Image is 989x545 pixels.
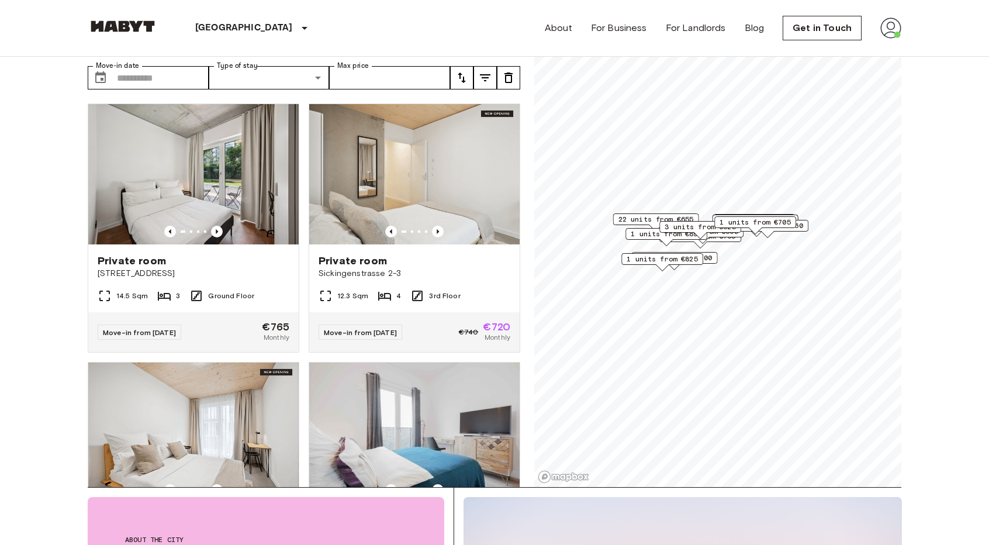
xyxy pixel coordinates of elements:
span: Private room [319,254,387,268]
span: 1 units from €1200 [637,253,713,263]
label: Max price [337,61,369,71]
button: Previous image [164,226,176,237]
div: Map marker [659,221,741,239]
a: Get in Touch [783,16,862,40]
a: For Business [591,21,647,35]
div: Map marker [613,213,699,232]
button: Previous image [385,226,397,237]
span: €765 [262,322,289,332]
span: 3rd Floor [429,291,460,301]
button: Previous image [211,226,223,237]
span: Monthly [264,332,289,343]
span: 4 [396,291,401,301]
label: Move-in date [96,61,139,71]
div: Map marker [713,215,798,233]
img: avatar [880,18,901,39]
span: 12.3 Sqm [337,291,368,301]
div: Map marker [632,252,718,270]
span: 1 units from €895 [631,229,702,239]
button: Choose date [89,66,112,89]
button: tune [450,66,473,89]
span: About the city [125,534,407,545]
img: Marketing picture of unit DE-01-477-042-03 [309,104,520,244]
div: Map marker [713,214,795,232]
span: [STREET_ADDRESS] [98,268,289,280]
button: Previous image [211,484,223,496]
div: Map marker [714,216,796,234]
div: Map marker [621,253,703,271]
span: 22 units from €655 [618,214,694,225]
span: 16 units from €645 [718,215,793,226]
div: Map marker [625,228,707,246]
button: tune [473,66,497,89]
span: Sickingenstrasse 2-3 [319,268,510,280]
a: Marketing picture of unit DE-01-477-042-03Previous imagePrevious imagePrivate roomSickingenstrass... [309,104,520,353]
span: Monthly [485,332,510,343]
img: Marketing picture of unit DE-01-477-035-03 [88,363,299,503]
a: Blog [745,21,765,35]
img: Marketing picture of unit DE-01-008-004-05HF [309,363,520,503]
button: Previous image [432,226,444,237]
img: Habyt [88,20,158,32]
a: Marketing picture of unit DE-01-259-004-01QPrevious imagePrevious imagePrivate room[STREET_ADDRES... [88,104,299,353]
button: Previous image [385,484,397,496]
span: €720 [483,322,510,332]
span: 1 units from €705 [720,217,791,227]
label: Type of stay [217,61,258,71]
span: 14.5 Sqm [116,291,148,301]
img: Marketing picture of unit DE-01-259-004-01Q [88,104,299,244]
span: Move-in from [DATE] [324,328,397,337]
a: For Landlords [666,21,726,35]
button: tune [497,66,520,89]
span: 3 units from €625 [665,222,736,232]
span: 3 [176,291,180,301]
a: Mapbox logo [538,470,589,484]
p: [GEOGRAPHIC_DATA] [195,21,293,35]
a: About [545,21,572,35]
span: Private room [98,254,166,268]
span: Move-in from [DATE] [103,328,176,337]
span: €740 [459,327,479,337]
span: 2 units from €760 [732,220,803,231]
button: Previous image [432,484,444,496]
button: Previous image [164,484,176,496]
span: 1 units from €825 [627,254,698,264]
span: Ground Floor [208,291,254,301]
